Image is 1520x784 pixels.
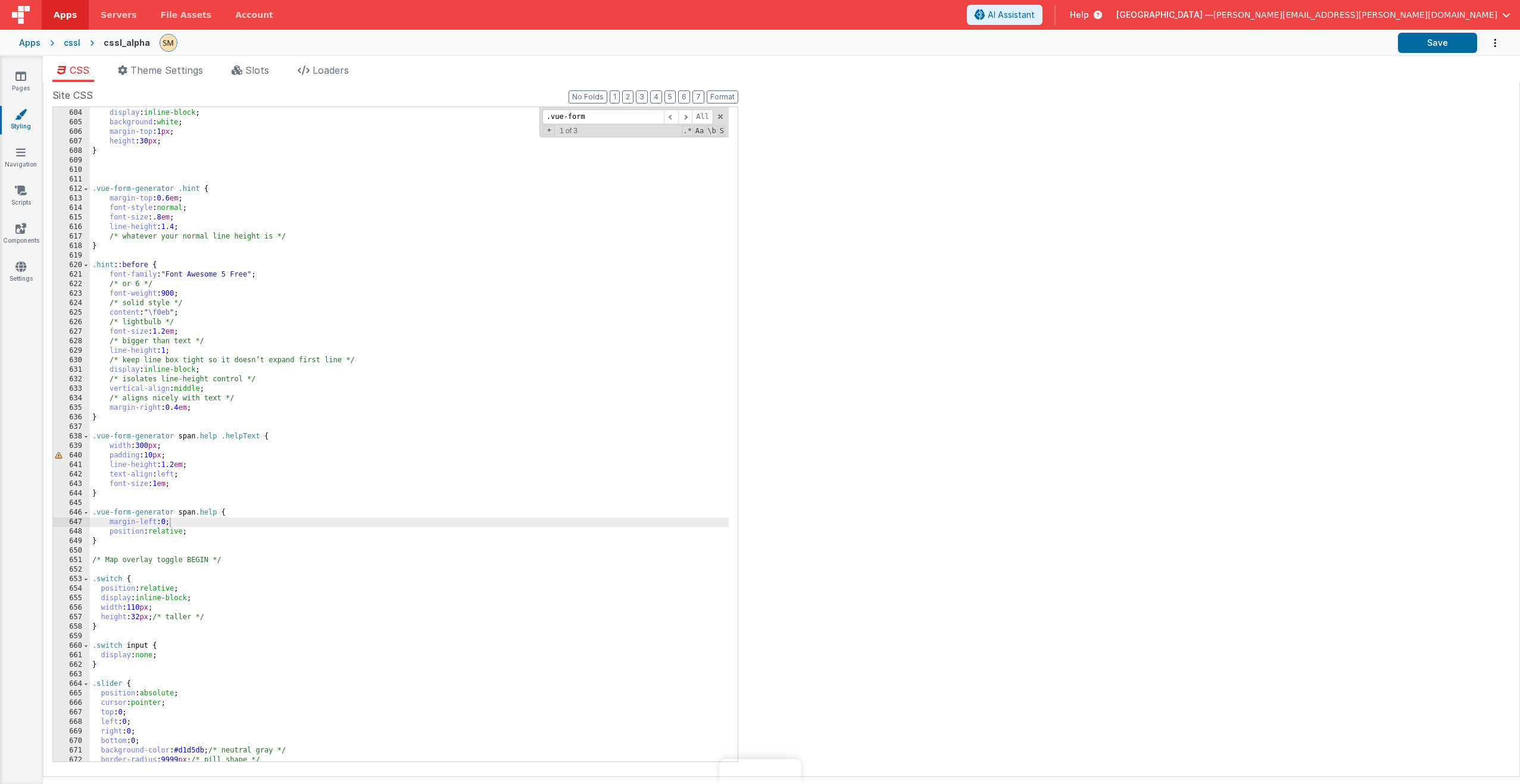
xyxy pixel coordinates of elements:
[53,261,90,270] div: 620
[53,594,90,603] div: 655
[707,90,738,104] button: Format
[53,508,90,518] div: 646
[53,251,90,261] div: 619
[53,717,90,727] div: 668
[569,90,607,104] button: No Folds
[53,108,90,118] div: 604
[104,37,150,49] div: cssl_alpha
[245,64,269,76] span: Slots
[53,603,90,613] div: 656
[53,299,90,308] div: 624
[53,479,90,489] div: 643
[53,137,90,146] div: 607
[53,203,90,213] div: 614
[54,9,77,21] span: Apps
[53,118,90,127] div: 605
[682,126,692,136] span: RegExp Search
[53,422,90,432] div: 637
[53,308,90,318] div: 625
[1398,33,1477,53] button: Save
[53,432,90,441] div: 638
[53,556,90,565] div: 651
[967,5,1043,25] button: AI Assistant
[53,698,90,708] div: 666
[53,565,90,575] div: 652
[53,451,90,460] div: 640
[53,689,90,698] div: 665
[53,175,90,184] div: 611
[130,64,203,76] span: Theme Settings
[53,394,90,403] div: 634
[53,365,90,375] div: 631
[53,337,90,346] div: 628
[53,498,90,508] div: 645
[53,346,90,356] div: 629
[53,660,90,670] div: 662
[52,88,93,102] span: Site CSS
[53,327,90,337] div: 627
[70,64,89,76] span: CSS
[988,9,1035,21] span: AI Assistant
[53,575,90,584] div: 653
[53,641,90,651] div: 660
[53,679,90,689] div: 664
[53,546,90,556] div: 650
[64,37,80,49] div: cssl
[53,213,90,222] div: 615
[53,613,90,622] div: 657
[53,232,90,242] div: 617
[53,622,90,632] div: 658
[53,403,90,413] div: 635
[53,280,90,289] div: 622
[161,9,212,21] span: File Assets
[53,222,90,232] div: 616
[53,489,90,498] div: 644
[650,90,662,104] button: 4
[555,127,582,135] span: 1 of 3
[53,460,90,470] div: 641
[544,126,555,135] span: Toggel Replace mode
[53,127,90,137] div: 606
[53,755,90,765] div: 672
[53,318,90,327] div: 626
[53,708,90,717] div: 667
[694,126,705,136] span: CaseSensitive Search
[53,165,90,175] div: 610
[53,270,90,280] div: 621
[1116,9,1213,21] span: [GEOGRAPHIC_DATA] —
[692,109,713,124] span: Alt-Enter
[53,146,90,156] div: 608
[1213,9,1497,21] span: [PERSON_NAME][EMAIL_ADDRESS][PERSON_NAME][DOMAIN_NAME]
[53,289,90,299] div: 623
[53,584,90,594] div: 654
[53,670,90,679] div: 663
[160,35,177,51] img: e9616e60dfe10b317d64a5e98ec8e357
[636,90,648,104] button: 3
[101,9,136,21] span: Servers
[719,126,725,136] span: Search In Selection
[53,413,90,422] div: 636
[610,90,620,104] button: 1
[53,527,90,537] div: 648
[53,441,90,451] div: 639
[1070,9,1089,21] span: Help
[53,651,90,660] div: 661
[622,90,633,104] button: 2
[19,37,40,49] div: Apps
[53,746,90,755] div: 671
[53,242,90,251] div: 618
[1477,31,1501,55] button: Options
[53,632,90,641] div: 659
[678,90,690,104] button: 6
[53,184,90,194] div: 612
[542,109,664,124] input: Search for
[719,759,801,784] iframe: Marker.io feedback button
[706,126,717,136] span: Whole Word Search
[692,90,704,104] button: 7
[53,384,90,394] div: 633
[53,194,90,203] div: 613
[53,727,90,736] div: 669
[1116,9,1510,21] button: [GEOGRAPHIC_DATA] — [PERSON_NAME][EMAIL_ADDRESS][PERSON_NAME][DOMAIN_NAME]
[53,518,90,527] div: 647
[53,375,90,384] div: 632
